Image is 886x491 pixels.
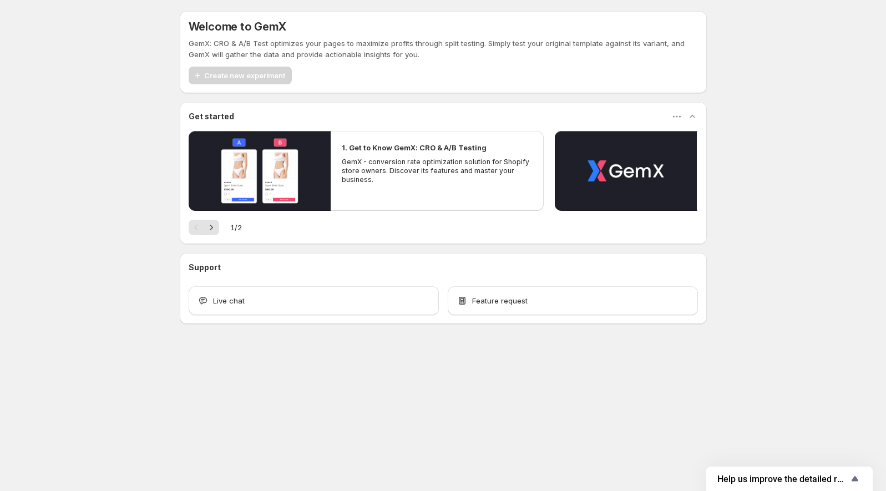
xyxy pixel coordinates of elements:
span: 1 / 2 [230,222,242,233]
p: GemX: CRO & A/B Test optimizes your pages to maximize profits through split testing. Simply test ... [189,38,698,60]
button: Show survey - Help us improve the detailed report for A/B campaigns [717,472,862,485]
button: Next [204,220,219,235]
button: Play video [189,131,331,211]
p: GemX - conversion rate optimization solution for Shopify store owners. Discover its features and ... [342,158,533,184]
nav: Pagination [189,220,219,235]
h5: Welcome to GemX [189,20,286,33]
span: Feature request [472,295,528,306]
button: Play video [555,131,697,211]
h2: 1. Get to Know GemX: CRO & A/B Testing [342,142,487,153]
span: Help us improve the detailed report for A/B campaigns [717,474,848,484]
h3: Get started [189,111,234,122]
span: Live chat [213,295,245,306]
h3: Support [189,262,221,273]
